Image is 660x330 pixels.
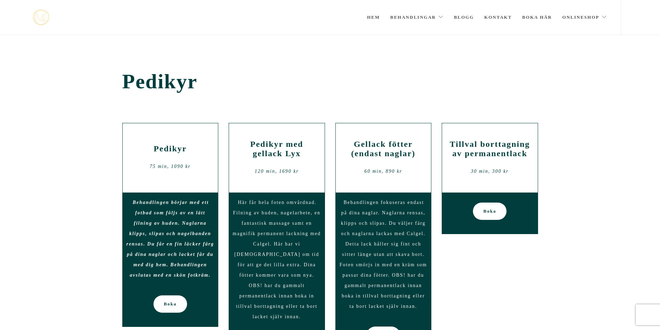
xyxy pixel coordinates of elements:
div: 60 min, 890 kr [341,166,426,177]
span: Behandlingen fokuseras endast på dina naglar. Naglarna rensas, klipps och slipas. Du väljer färg ... [340,200,427,309]
h2: Tillval borttagning av permanentlack [447,140,533,158]
a: mjstudio mjstudio mjstudio [33,10,49,25]
img: mjstudio [33,10,49,25]
a: Boka [473,203,507,220]
span: Här får hela foten omvårdnad. Filning av huden, nagelarbete, en fantastisk massage samt en magnif... [233,200,321,319]
span: Pedikyr [122,70,538,93]
span: Boka [164,295,177,313]
div: 30 min, 300 kr [447,166,533,177]
h2: Pedikyr [128,144,213,153]
h2: Pedikyr med gellack Lyx [234,140,319,158]
div: 120 min, 1690 kr [234,166,319,177]
span: Boka [483,203,496,220]
span: Behandlingen börjar med ett fotbad som följs av en lätt filning av huden. Naglarna klipps, slipas... [126,200,214,278]
h2: Gellack fötter (endast naglar) [341,140,426,158]
a: Boka [153,295,187,313]
div: 75 min, 1090 kr [128,161,213,172]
